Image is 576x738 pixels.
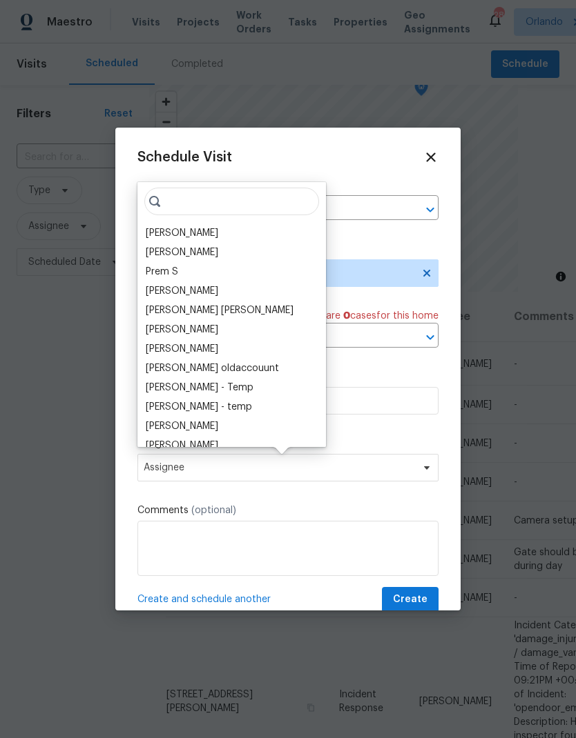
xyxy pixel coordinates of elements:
[146,265,178,279] div: Prem S
[146,284,218,298] div: [PERSON_NAME]
[146,419,218,433] div: [PERSON_NAME]
[146,226,218,240] div: [PERSON_NAME]
[146,400,252,414] div: [PERSON_NAME] - temp
[144,462,414,473] span: Assignee
[146,381,253,395] div: [PERSON_NAME] - Temp
[393,591,428,608] span: Create
[300,309,439,323] span: There are case s for this home
[382,587,439,612] button: Create
[137,181,439,195] label: Home
[146,439,218,452] div: [PERSON_NAME]
[343,311,350,321] span: 0
[146,361,279,375] div: [PERSON_NAME] oldaccouunt
[137,150,232,164] span: Schedule Visit
[137,503,439,517] label: Comments
[421,328,440,347] button: Open
[137,592,271,606] span: Create and schedule another
[191,506,236,515] span: (optional)
[146,246,218,259] div: [PERSON_NAME]
[146,342,218,356] div: [PERSON_NAME]
[421,200,440,219] button: Open
[146,323,218,337] div: [PERSON_NAME]
[146,303,294,317] div: [PERSON_NAME] [PERSON_NAME]
[423,150,439,165] span: Close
